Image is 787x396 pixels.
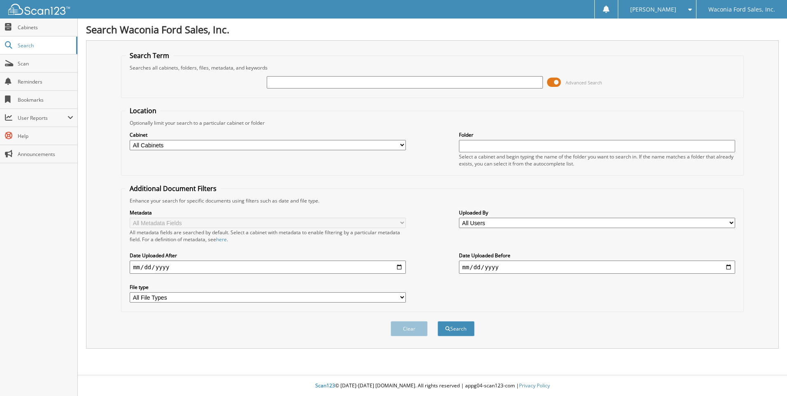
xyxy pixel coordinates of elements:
span: Waconia Ford Sales, Inc. [708,7,775,12]
div: Optionally limit your search to a particular cabinet or folder [126,119,739,126]
div: Searches all cabinets, folders, files, metadata, and keywords [126,64,739,71]
label: Uploaded By [459,209,735,216]
span: Advanced Search [566,79,602,86]
button: Clear [391,321,428,336]
div: Enhance your search for specific documents using filters such as date and file type. [126,197,739,204]
span: Reminders [18,78,73,85]
h1: Search Waconia Ford Sales, Inc. [86,23,779,36]
label: Date Uploaded Before [459,252,735,259]
img: scan123-logo-white.svg [8,4,70,15]
span: Cabinets [18,24,73,31]
label: File type [130,284,406,291]
span: Announcements [18,151,73,158]
span: Help [18,133,73,140]
span: [PERSON_NAME] [630,7,676,12]
legend: Search Term [126,51,173,60]
span: Scan123 [315,382,335,389]
input: start [130,261,406,274]
span: Scan [18,60,73,67]
iframe: Chat Widget [746,356,787,396]
span: Search [18,42,72,49]
button: Search [438,321,475,336]
input: end [459,261,735,274]
span: User Reports [18,114,68,121]
legend: Additional Document Filters [126,184,221,193]
label: Date Uploaded After [130,252,406,259]
div: All metadata fields are searched by default. Select a cabinet with metadata to enable filtering b... [130,229,406,243]
legend: Location [126,106,161,115]
a: here [216,236,227,243]
span: Bookmarks [18,96,73,103]
a: Privacy Policy [519,382,550,389]
div: Select a cabinet and begin typing the name of the folder you want to search in. If the name match... [459,153,735,167]
label: Folder [459,131,735,138]
label: Cabinet [130,131,406,138]
label: Metadata [130,209,406,216]
div: © [DATE]-[DATE] [DOMAIN_NAME]. All rights reserved | appg04-scan123-com | [78,376,787,396]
